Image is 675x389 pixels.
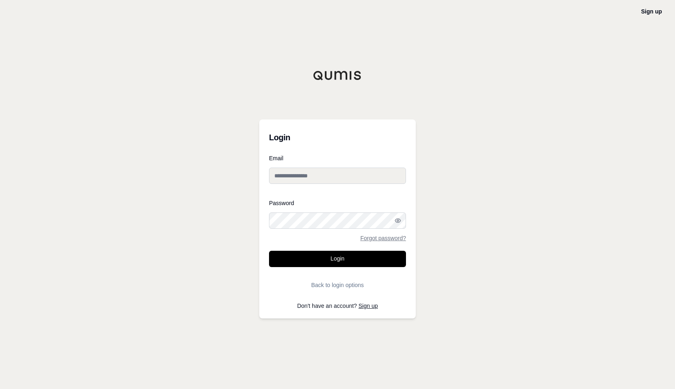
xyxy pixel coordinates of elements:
[313,71,362,80] img: Qumis
[269,155,406,161] label: Email
[360,235,406,241] a: Forgot password?
[269,200,406,206] label: Password
[641,8,662,15] a: Sign up
[269,251,406,267] button: Login
[269,129,406,146] h3: Login
[359,303,378,309] a: Sign up
[269,303,406,309] p: Don't have an account?
[269,277,406,293] button: Back to login options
